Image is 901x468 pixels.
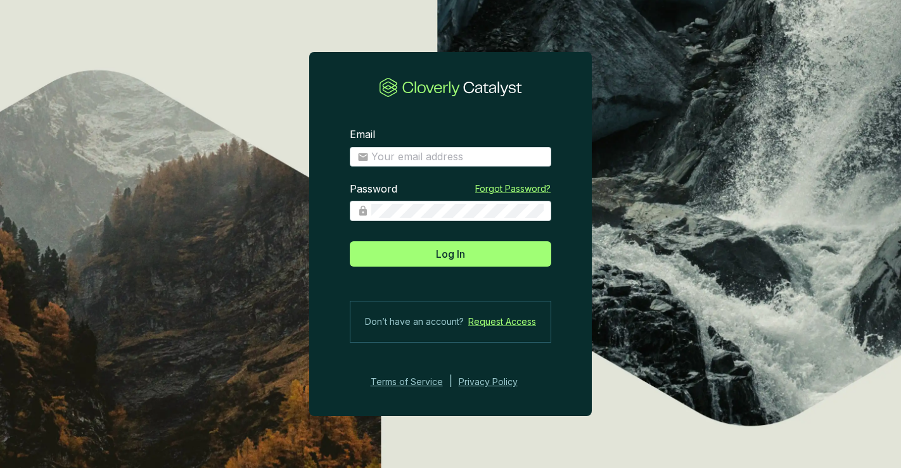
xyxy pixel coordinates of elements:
button: Log In [350,241,551,267]
label: Password [350,182,397,196]
span: Don’t have an account? [365,314,464,329]
a: Terms of Service [367,374,443,389]
span: Log In [436,246,465,262]
a: Privacy Policy [459,374,535,389]
a: Forgot Password? [475,182,551,195]
a: Request Access [468,314,536,329]
input: Password [371,204,544,218]
input: Email [371,150,544,164]
label: Email [350,128,375,142]
div: | [449,374,452,389]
